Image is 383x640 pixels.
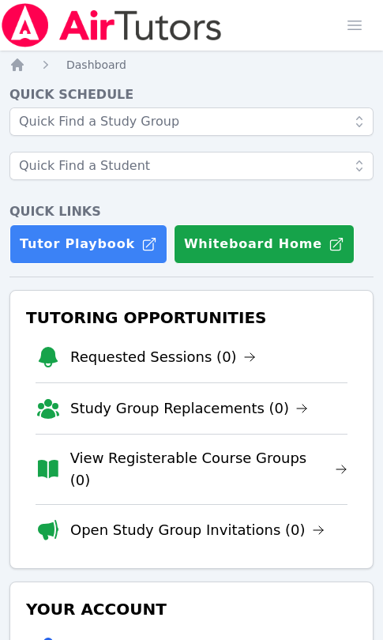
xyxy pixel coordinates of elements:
h3: Your Account [23,595,360,623]
a: Open Study Group Invitations (0) [70,519,325,541]
a: Dashboard [66,57,126,73]
h4: Quick Schedule [9,85,374,104]
a: Requested Sessions (0) [70,346,256,368]
input: Quick Find a Study Group [9,107,374,136]
button: Whiteboard Home [174,224,355,264]
a: Tutor Playbook [9,224,167,264]
input: Quick Find a Student [9,152,374,180]
span: Dashboard [66,58,126,71]
h3: Tutoring Opportunities [23,303,360,332]
a: View Registerable Course Groups (0) [70,447,347,491]
nav: Breadcrumb [9,57,374,73]
a: Study Group Replacements (0) [70,397,308,420]
h4: Quick Links [9,202,374,221]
